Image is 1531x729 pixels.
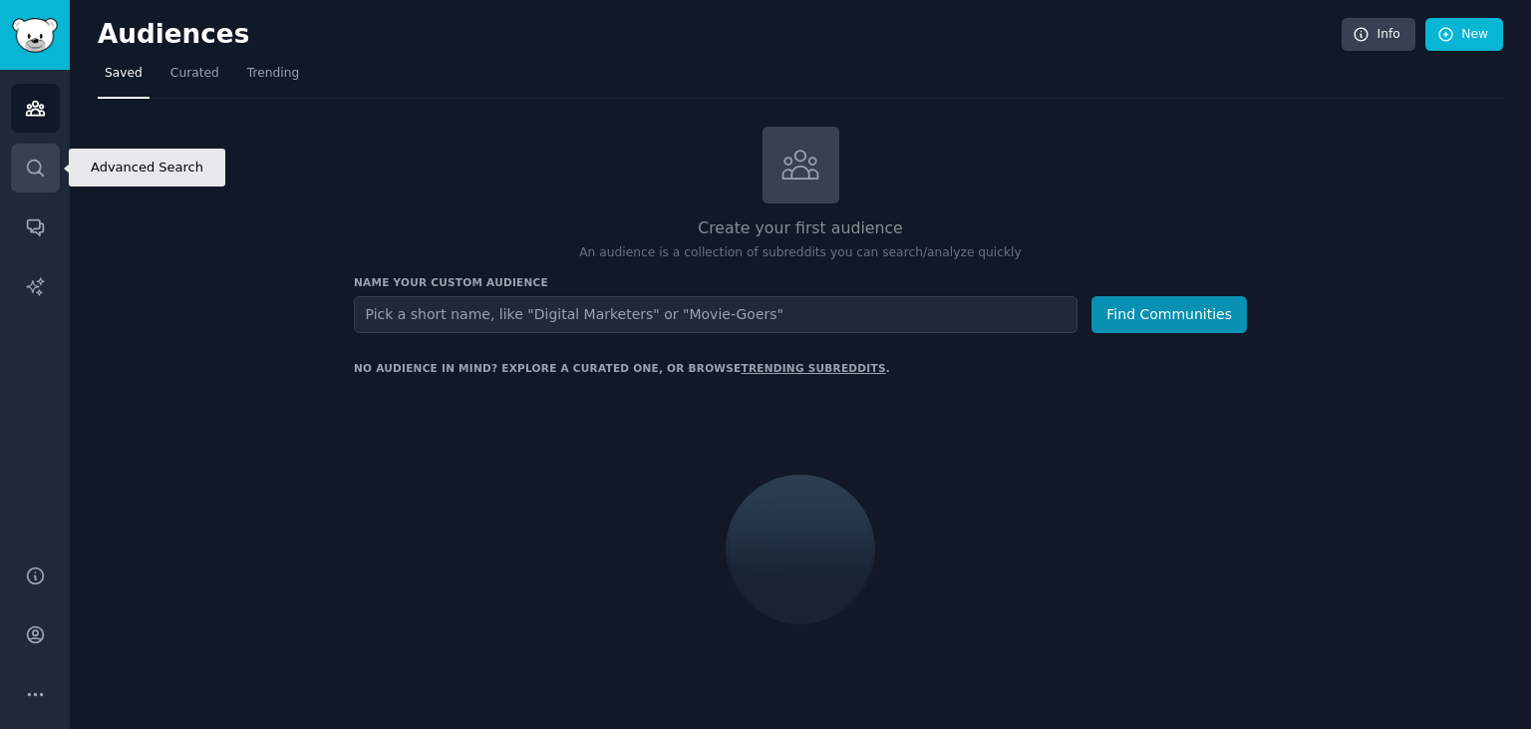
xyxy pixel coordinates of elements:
a: Info [1342,18,1415,52]
span: Curated [170,65,219,83]
img: GummySearch logo [12,18,58,53]
p: An audience is a collection of subreddits you can search/analyze quickly [354,244,1247,262]
a: Saved [98,58,150,99]
a: trending subreddits [741,362,885,374]
a: Trending [240,58,306,99]
span: Trending [247,65,299,83]
a: Curated [163,58,226,99]
h2: Create your first audience [354,216,1247,241]
button: Find Communities [1091,296,1247,333]
span: Saved [105,65,143,83]
h2: Audiences [98,19,1342,51]
h3: Name your custom audience [354,275,1247,289]
div: No audience in mind? Explore a curated one, or browse . [354,361,890,375]
a: New [1425,18,1503,52]
input: Pick a short name, like "Digital Marketers" or "Movie-Goers" [354,296,1077,333]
